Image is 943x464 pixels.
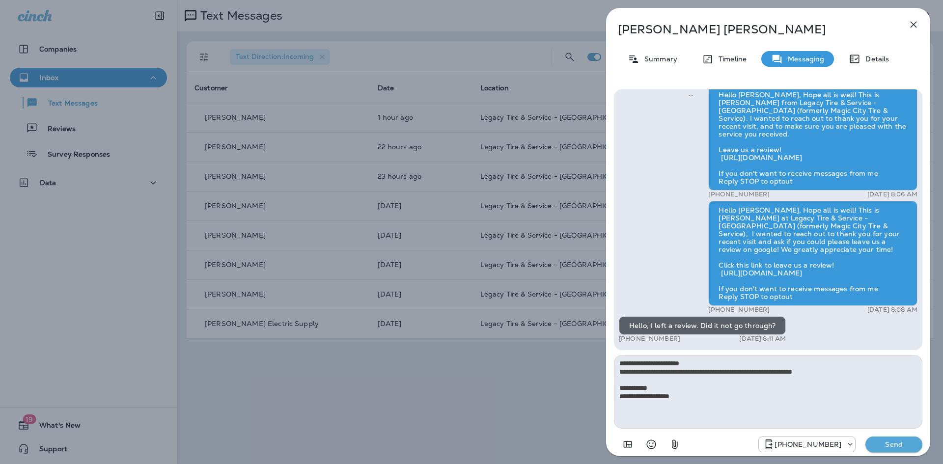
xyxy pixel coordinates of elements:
[708,191,770,198] p: [PHONE_NUMBER]
[689,90,693,99] span: Sent
[759,438,855,450] div: +1 (205) 606-2088
[775,440,841,448] p: [PHONE_NUMBER]
[708,85,917,191] div: Hello [PERSON_NAME], Hope all is well! This is [PERSON_NAME] from Legacy Tire & Service - [GEOGRA...
[618,435,638,454] button: Add in a premade template
[639,55,677,63] p: Summary
[860,55,889,63] p: Details
[865,437,922,452] button: Send
[641,435,661,454] button: Select an emoji
[619,316,786,335] div: Hello, I left a review. Did it not go through?
[867,191,917,198] p: [DATE] 8:06 AM
[739,335,786,343] p: [DATE] 8:11 AM
[783,55,824,63] p: Messaging
[714,55,747,63] p: Timeline
[619,335,680,343] p: [PHONE_NUMBER]
[708,306,770,314] p: [PHONE_NUMBER]
[708,201,917,306] div: Hello [PERSON_NAME], Hope all is well! This is [PERSON_NAME] at Legacy Tire & Service - [GEOGRAPH...
[618,23,886,36] p: [PERSON_NAME] [PERSON_NAME]
[873,440,915,449] p: Send
[867,306,917,314] p: [DATE] 8:08 AM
